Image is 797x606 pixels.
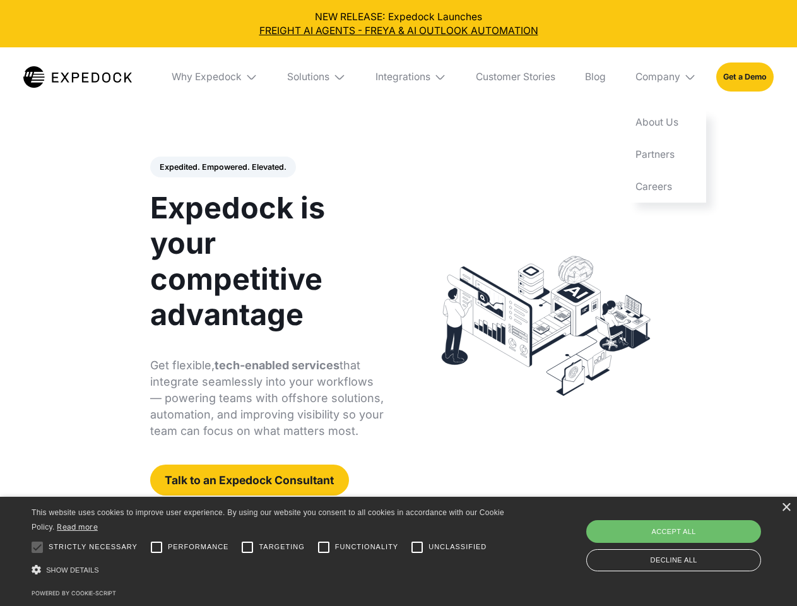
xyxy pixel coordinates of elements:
div: Solutions [287,71,329,83]
span: Unclassified [428,542,487,552]
div: NEW RELEASE: Expedock Launches [10,10,788,38]
iframe: Chat Widget [587,470,797,606]
span: Targeting [259,542,304,552]
a: Read more [57,522,98,532]
span: Functionality [335,542,398,552]
a: Blog [575,47,615,107]
nav: Company [625,107,706,203]
span: Show details [46,566,99,574]
span: This website uses cookies to improve user experience. By using our website you consent to all coo... [32,508,504,532]
a: Get a Demo [716,62,774,91]
div: Show details [32,562,509,579]
a: Talk to an Expedock Consultant [150,465,349,496]
a: Powered by cookie-script [32,590,116,597]
a: Partners [625,139,706,171]
p: Get flexible, that integrate seamlessly into your workflows — powering teams with offshore soluti... [150,357,384,439]
div: Company [625,47,706,107]
strong: tech-enabled services [215,359,339,372]
div: Company [635,71,680,83]
span: Performance [168,542,229,552]
span: Strictly necessary [49,542,138,552]
div: Solutions [278,47,356,107]
h1: Expedock is your competitive advantage [150,190,384,332]
a: Careers [625,170,706,203]
a: About Us [625,107,706,139]
div: Integrations [365,47,456,107]
div: Integrations [375,71,430,83]
div: Why Expedock [162,47,268,107]
div: Why Expedock [172,71,242,83]
a: FREIGHT AI AGENTS - FREYA & AI OUTLOOK AUTOMATION [10,24,788,38]
a: Customer Stories [466,47,565,107]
